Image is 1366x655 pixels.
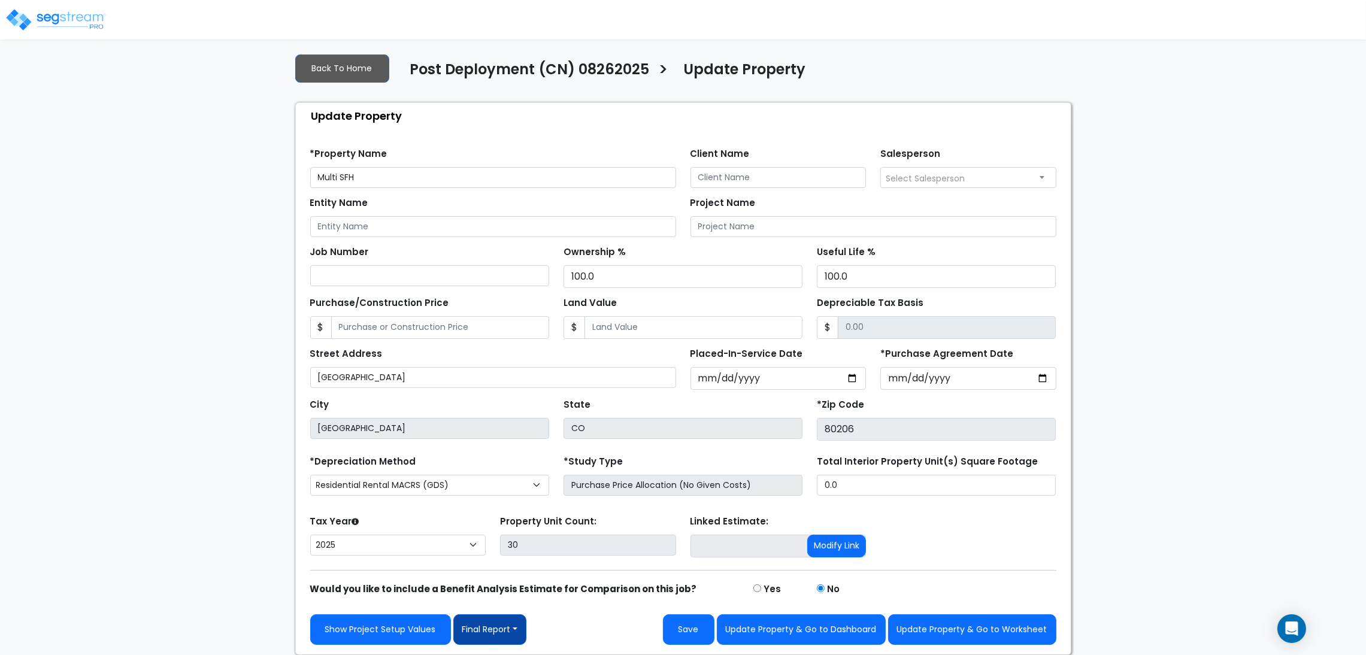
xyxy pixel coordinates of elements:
label: Project Name [690,196,756,210]
input: Purchase or Construction Price [331,316,549,339]
button: Save [663,614,714,645]
button: Modify Link [807,535,866,557]
strong: Would you like to include a Benefit Analysis Estimate for Comparison on this job? [310,583,697,595]
h3: > [659,60,669,83]
div: Open Intercom Messenger [1277,614,1306,643]
label: Purchase/Construction Price [310,296,449,310]
span: $ [310,316,332,339]
label: Property Unit Count: [500,515,596,529]
label: Land Value [564,296,617,310]
img: logo_pro_r.png [5,8,107,32]
h4: Post Deployment (CN) 08262025 [410,61,650,81]
label: State [564,398,590,412]
input: Property Name [310,167,676,188]
input: 0.00 [838,316,1056,339]
label: Job Number [310,245,369,259]
label: Client Name [690,147,750,161]
label: Linked Estimate: [690,515,769,529]
label: No [827,583,840,596]
input: Depreciation [817,265,1056,288]
label: Placed-In-Service Date [690,347,803,361]
button: Final Report [453,614,527,645]
input: Purchase Date [880,367,1056,390]
input: total square foot [817,475,1056,496]
div: Update Property [302,103,1071,129]
input: Ownership [564,265,802,288]
label: City [310,398,329,412]
input: Building Count [500,535,676,556]
input: Client Name [690,167,867,188]
label: *Zip Code [817,398,864,412]
label: Yes [764,583,781,596]
span: $ [817,316,838,339]
label: *Study Type [564,455,623,469]
label: *Property Name [310,147,387,161]
input: Street Address [310,367,676,388]
label: Entity Name [310,196,368,210]
label: Useful Life % [817,245,876,259]
h4: Update Property [684,61,806,81]
label: Tax Year [310,515,359,529]
a: Show Project Setup Values [310,614,451,645]
a: Update Property [675,61,806,86]
label: Street Address [310,347,383,361]
input: Land Value [584,316,802,339]
a: Back To Home [295,54,389,83]
input: Project Name [690,216,1056,237]
span: $ [564,316,585,339]
span: Select Salesperson [886,172,965,184]
button: Update Property & Go to Dashboard [717,614,886,645]
label: *Purchase Agreement Date [880,347,1013,361]
label: Total Interior Property Unit(s) Square Footage [817,455,1038,469]
label: Ownership % [564,245,626,259]
label: *Depreciation Method [310,455,416,469]
label: Depreciable Tax Basis [817,296,923,310]
label: Salesperson [880,147,940,161]
button: Update Property & Go to Worksheet [888,614,1056,645]
a: Post Deployment (CN) 08262025 [401,61,650,86]
input: Entity Name [310,216,676,237]
input: Zip Code [817,418,1056,441]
